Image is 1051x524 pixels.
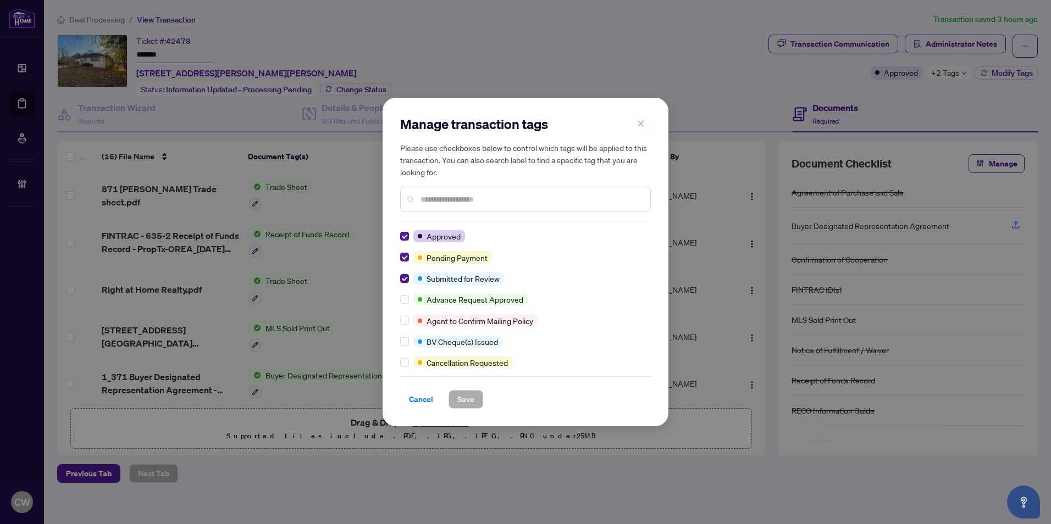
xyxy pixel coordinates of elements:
span: Cancel [409,391,433,408]
button: Open asap [1007,486,1040,519]
span: Pending Payment [427,252,488,264]
span: Agent to Confirm Mailing Policy [427,315,533,327]
button: Save [449,390,483,409]
span: Submitted for Review [427,272,500,285]
h5: Please use checkboxes below to control which tags will be applied to this transaction. You can al... [400,142,651,178]
span: Approved [427,230,461,242]
h2: Manage transaction tags [400,115,651,133]
span: Cancellation Requested [427,356,508,369]
span: BV Cheque(s) Issued [427,336,498,348]
button: Cancel [400,390,442,409]
span: close [637,120,645,127]
span: Advance Request Approved [427,293,523,305]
